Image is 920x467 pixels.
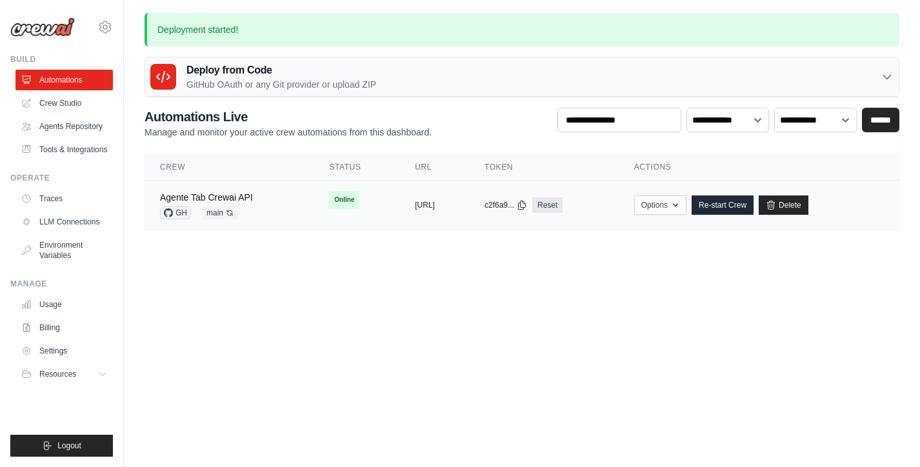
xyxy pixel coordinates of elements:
a: Usage [15,294,113,315]
button: c2f6a9... [485,200,527,210]
span: Resources [39,369,76,379]
a: Environment Variables [15,235,113,266]
th: URL [399,154,469,181]
th: Actions [619,154,899,181]
span: Logout [57,441,81,451]
a: Billing [15,317,113,338]
p: Manage and monitor your active crew automations from this dashboard. [145,126,432,139]
a: Tools & Integrations [15,139,113,160]
div: Operate [10,173,113,183]
a: Re-start Crew [692,195,754,215]
h3: Deploy from Code [186,63,376,78]
span: Online [329,191,359,209]
img: Logo [10,17,75,37]
button: Options [634,195,686,215]
p: GitHub OAuth or any Git provider or upload ZIP [186,78,376,91]
button: Logout [10,435,113,457]
p: Deployment started! [145,13,899,46]
th: Token [469,154,619,181]
th: Status [314,154,399,181]
a: Crew Studio [15,93,113,114]
a: Delete [759,195,808,215]
div: Build [10,54,113,65]
a: LLM Connections [15,212,113,232]
div: Manage [10,279,113,289]
th: Crew [145,154,314,181]
a: Settings [15,341,113,361]
span: GH [160,206,191,219]
a: Reset [532,197,563,213]
a: Agents Repository [15,116,113,137]
h2: Automations Live [145,108,432,126]
a: Agente Tab Crewai API [160,192,253,203]
a: Traces [15,188,113,209]
span: main [201,206,239,219]
button: Resources [15,364,113,384]
a: Automations [15,70,113,90]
